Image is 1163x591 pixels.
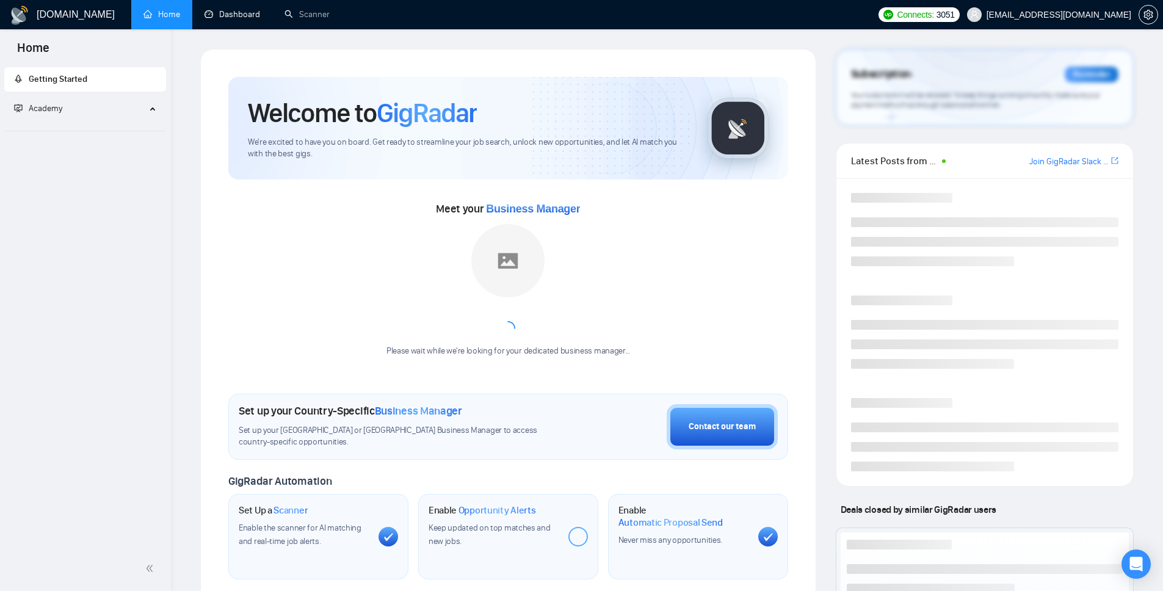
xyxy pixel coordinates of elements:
button: setting [1139,5,1158,24]
span: GigRadar [377,96,477,129]
div: Contact our team [689,420,756,433]
span: Keep updated on top matches and new jobs. [429,523,551,546]
span: Meet your [436,202,580,216]
span: Automatic Proposal Send [618,517,723,529]
span: Business Manager [486,203,580,215]
a: Join GigRadar Slack Community [1029,155,1109,169]
a: dashboardDashboard [205,9,260,20]
img: gigradar-logo.png [708,98,769,159]
img: upwork-logo.png [883,10,893,20]
span: Scanner [274,504,308,517]
img: placeholder.png [471,224,545,297]
h1: Set up your Country-Specific [239,404,462,418]
span: export [1111,156,1118,165]
span: Business Manager [375,404,462,418]
li: Academy Homepage [4,126,166,134]
span: setting [1139,10,1158,20]
span: fund-projection-screen [14,104,23,112]
span: user [970,10,979,19]
span: Subscription [851,64,911,85]
h1: Welcome to [248,96,477,129]
span: Your subscription will be renewed. To keep things running smoothly, make sure your payment method... [851,90,1100,110]
span: GigRadar Automation [228,474,332,488]
div: Reminder [1065,67,1118,82]
button: Contact our team [667,404,778,449]
span: Deals closed by similar GigRadar users [836,499,1001,520]
a: export [1111,155,1118,167]
span: Latest Posts from the GigRadar Community [851,153,938,169]
h1: Enable [618,504,748,528]
span: 3051 [937,8,955,21]
a: setting [1139,10,1158,20]
span: Never miss any opportunities. [618,535,722,545]
span: Connects: [897,8,933,21]
span: double-left [145,562,158,575]
span: loading [501,321,515,336]
div: Open Intercom Messenger [1121,549,1151,579]
span: Academy [14,103,62,114]
img: logo [10,5,29,25]
span: Opportunity Alerts [458,504,536,517]
a: searchScanner [284,9,330,20]
span: Enable the scanner for AI matching and real-time job alerts. [239,523,361,546]
span: Academy [29,103,62,114]
span: rocket [14,74,23,83]
div: Please wait while we're looking for your dedicated business manager... [379,346,637,357]
a: homeHome [143,9,180,20]
h1: Enable [429,504,536,517]
span: Home [7,39,59,65]
span: Set up your [GEOGRAPHIC_DATA] or [GEOGRAPHIC_DATA] Business Manager to access country-specific op... [239,425,562,448]
h1: Set Up a [239,504,308,517]
span: We're excited to have you on board. Get ready to streamline your job search, unlock new opportuni... [248,137,688,160]
li: Getting Started [4,67,166,92]
span: Getting Started [29,74,87,84]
